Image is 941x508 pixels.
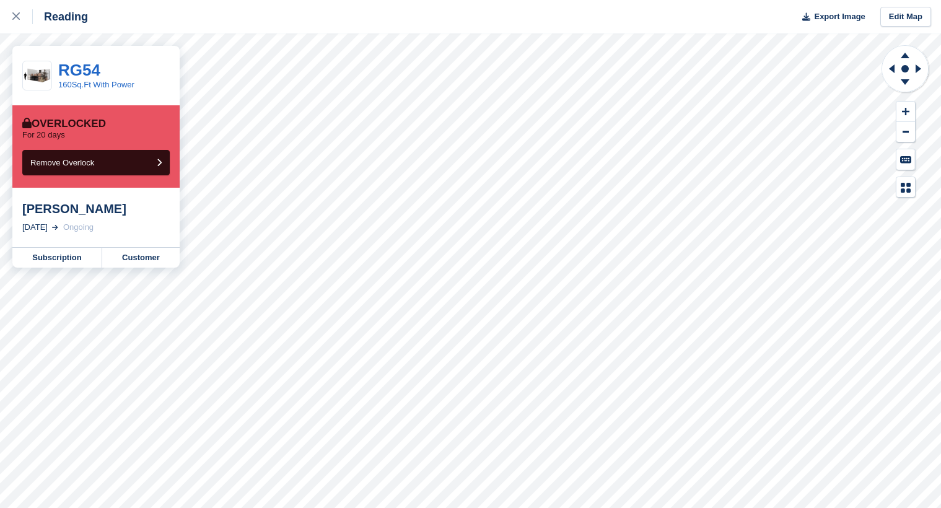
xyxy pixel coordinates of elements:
div: [PERSON_NAME] [22,201,170,216]
a: Edit Map [880,7,931,27]
p: For 20 days [22,130,65,140]
img: arrow-right-light-icn-cde0832a797a2874e46488d9cf13f60e5c3a73dbe684e267c42b8395dfbc2abf.svg [52,225,58,230]
div: Ongoing [63,221,94,234]
button: Remove Overlock [22,150,170,175]
div: [DATE] [22,221,48,234]
button: Export Image [795,7,865,27]
a: RG54 [58,61,100,79]
span: Remove Overlock [30,158,94,167]
div: Overlocked [22,118,106,130]
button: Zoom Out [896,122,915,142]
button: Zoom In [896,102,915,122]
a: 160Sq.Ft With Power [58,80,134,89]
button: Keyboard Shortcuts [896,149,915,170]
a: Customer [102,248,180,268]
span: Export Image [814,11,865,23]
div: Reading [33,9,88,24]
a: Subscription [12,248,102,268]
button: Map Legend [896,177,915,198]
img: 150-sqft-unit.jpg [23,65,51,87]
